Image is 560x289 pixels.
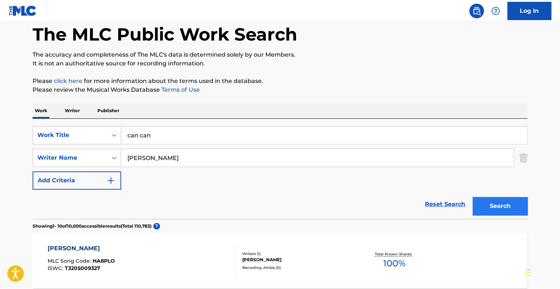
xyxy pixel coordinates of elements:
[469,4,484,18] a: Public Search
[33,171,121,190] button: Add Criteria
[242,265,353,270] div: Recording Artists ( 0 )
[37,153,103,162] div: Writer Name
[93,258,115,264] span: HA8PLO
[242,256,353,263] div: [PERSON_NAME]
[9,5,37,16] img: MLC Logo
[374,251,414,257] p: Total Known Shares:
[54,77,82,84] a: click here
[33,223,152,229] p: Showing 1 - 10 of 10,000 accessible results (Total 110,783 )
[491,7,500,15] img: help
[33,59,527,68] p: It is not an authoritative source for recording information.
[160,86,200,93] a: Terms of Use
[33,126,527,219] form: Search Form
[526,261,530,283] div: Drag
[33,23,297,45] h1: The MLC Public Work Search
[33,77,527,85] p: Please for more information about the terms used in the database.
[33,233,527,288] a: [PERSON_NAME]MLC Song Code:HA8PLOISWC:T3205009327Writers (1)[PERSON_NAME]Recording Artists (0)Tot...
[523,254,560,289] iframe: Chat Widget
[33,85,527,94] p: Please review the Musical Works Database
[472,7,481,15] img: search
[488,4,503,18] div: Help
[507,2,551,20] a: Log In
[95,103,122,118] p: Publisher
[242,251,353,256] div: Writers ( 1 )
[383,257,405,270] span: 100 %
[107,176,115,185] img: 9d2ae6d4665cec9f34b9.svg
[48,265,65,271] span: ISWC :
[473,197,527,215] button: Search
[63,103,82,118] p: Writer
[519,149,527,167] img: Delete Criterion
[33,50,527,59] p: The accuracy and completeness of The MLC's data is determined solely by our Members.
[65,265,100,271] span: T3205009327
[153,223,160,229] span: ?
[421,196,469,212] a: Reset Search
[37,131,103,140] div: Work Title
[33,103,49,118] p: Work
[48,244,115,253] div: [PERSON_NAME]
[48,258,93,264] span: MLC Song Code :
